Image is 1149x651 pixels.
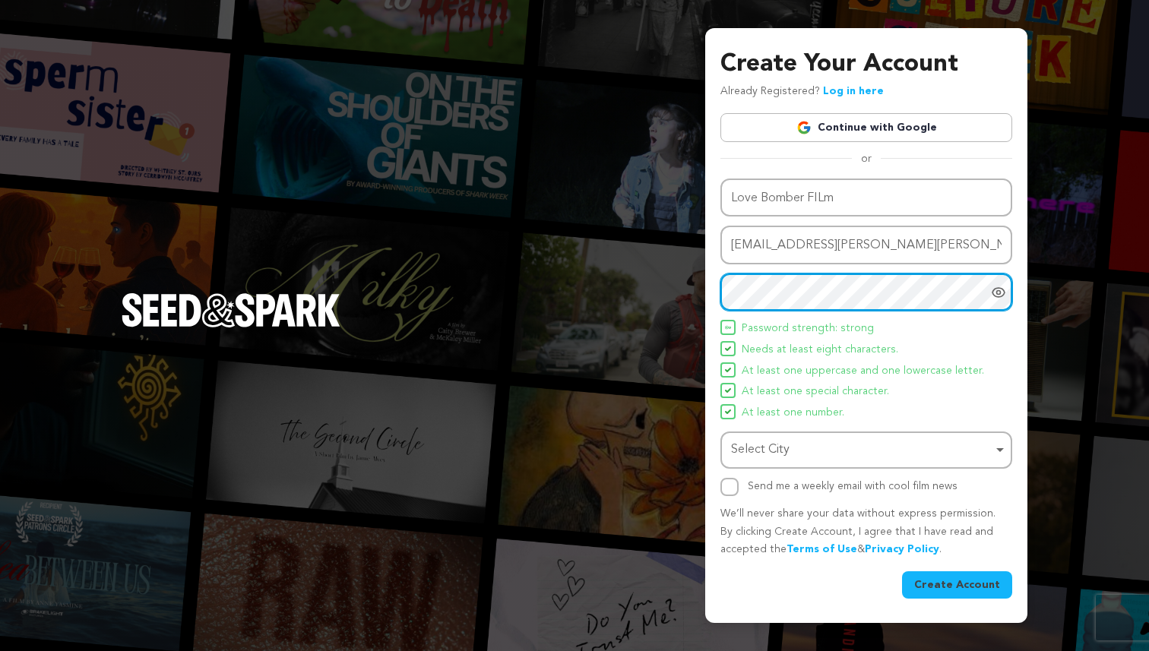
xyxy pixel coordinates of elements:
a: Privacy Policy [865,544,939,555]
a: Show password as plain text. Warning: this will display your password on the screen. [991,285,1006,300]
img: Seed&Spark Icon [725,324,731,330]
span: At least one special character. [742,383,889,401]
div: Select City [731,439,992,461]
label: Send me a weekly email with cool film news [748,481,957,491]
span: At least one number. [742,404,844,422]
img: Seed&Spark Icon [725,367,731,373]
a: Log in here [823,86,884,96]
button: Create Account [902,571,1012,599]
img: Seed&Spark Icon [725,387,731,393]
input: Name [720,179,1012,217]
img: Seed&Spark Logo [122,293,340,327]
img: Google logo [796,120,812,135]
p: We’ll never share your data without express permission. By clicking Create Account, I agree that ... [720,505,1012,559]
h3: Create Your Account [720,46,1012,83]
span: Needs at least eight characters. [742,341,898,359]
a: Seed&Spark Homepage [122,293,340,357]
img: Seed&Spark Icon [725,346,731,352]
span: or [852,151,881,166]
a: Terms of Use [787,544,857,555]
span: Password strength: strong [742,320,874,338]
input: Email address [720,226,1012,264]
img: Seed&Spark Icon [725,409,731,415]
a: Continue with Google [720,113,1012,142]
span: At least one uppercase and one lowercase letter. [742,362,984,381]
p: Already Registered? [720,83,884,101]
